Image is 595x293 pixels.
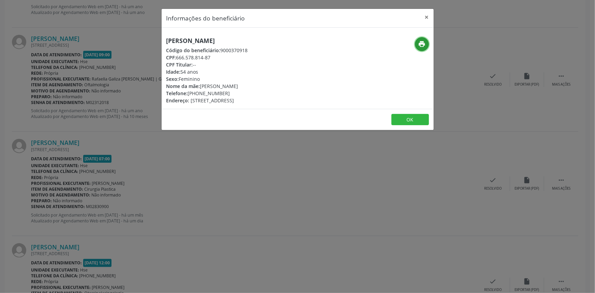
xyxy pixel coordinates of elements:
button: Close [420,9,434,26]
span: Código do beneficiário: [166,47,221,54]
span: Telefone: [166,90,188,97]
div: 9000370918 [166,47,248,54]
span: Endereço: [166,97,190,104]
span: [STREET_ADDRESS] [191,97,234,104]
span: CPF Titular: [166,61,193,68]
div: [PERSON_NAME] [166,83,248,90]
span: Idade: [166,69,181,75]
button: OK [391,114,429,126]
span: CPF: [166,54,176,61]
div: 666.578.814-87 [166,54,248,61]
h5: Informações do beneficiário [166,14,245,23]
button: print [415,37,429,51]
div: Feminino [166,75,248,83]
div: -- [166,61,248,68]
h5: [PERSON_NAME] [166,37,248,44]
div: [PHONE_NUMBER] [166,90,248,97]
i: print [418,40,426,48]
div: 54 anos [166,68,248,75]
span: Nome da mãe: [166,83,200,89]
span: Sexo: [166,76,179,82]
